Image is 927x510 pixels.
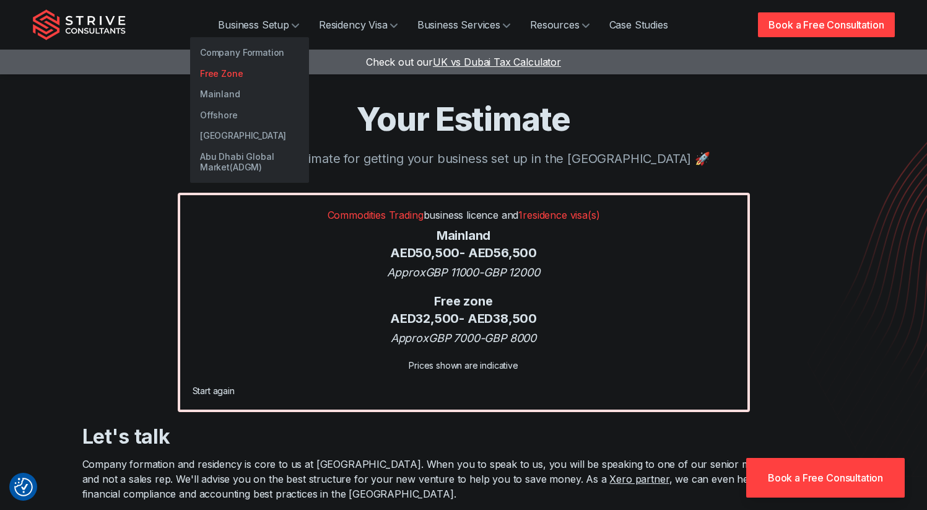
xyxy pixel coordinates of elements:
div: Free zone AED 32,500 - AED 38,500 [193,293,735,327]
button: Consent Preferences [14,478,33,496]
p: Here is your estimate for getting your business set up in the [GEOGRAPHIC_DATA] 🚀 [33,149,895,168]
a: Abu Dhabi Global Market(ADGM) [190,146,309,178]
div: Mainland AED 50,500 - AED 56,500 [193,227,735,262]
p: Company formation and residency is core to us at [GEOGRAPHIC_DATA]. When you to speak to us, you ... [82,457,845,501]
span: Commodities Trading [328,209,424,221]
a: Business Services [407,12,520,37]
div: Approx GBP 7000 - GBP 8000 [193,330,735,346]
a: Company Formation [190,42,309,63]
img: Strive Consultants [33,9,126,40]
a: Business Setup [208,12,309,37]
a: Residency Visa [309,12,407,37]
a: Check out ourUK vs Dubai Tax Calculator [366,56,561,68]
img: Revisit consent button [14,478,33,496]
h3: Let's talk [82,424,845,449]
h1: Your Estimate [33,99,895,139]
div: Approx GBP 11000 - GBP 12000 [193,264,735,281]
a: Xero partner [609,473,669,485]
a: Start again [193,385,235,396]
a: Mainland [190,84,309,105]
p: business licence and [193,208,735,222]
a: [GEOGRAPHIC_DATA] [190,125,309,146]
a: Free Zone [190,63,309,84]
span: UK vs Dubai Tax Calculator [433,56,561,68]
a: Book a Free Consultation [758,12,894,37]
span: 1 residence visa(s) [518,209,599,221]
a: Offshore [190,105,309,126]
div: Prices shown are indicative [193,359,735,372]
a: Resources [520,12,599,37]
a: Book a Free Consultation [746,458,905,498]
a: Case Studies [599,12,678,37]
